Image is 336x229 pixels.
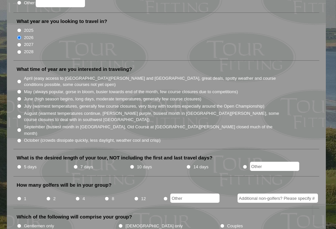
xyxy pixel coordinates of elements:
[112,196,114,202] label: 8
[137,164,152,170] label: 10 days
[53,196,55,202] label: 2
[24,34,33,41] label: 2026
[24,89,238,95] label: May (always popular, gorse in bloom, busier towards end of the month, few course closures due to ...
[141,196,146,202] label: 12
[17,182,112,188] label: How many golfers will be in your group?
[24,96,201,102] label: June (high season begins, long days, moderate temperatures, generally few course closures)
[17,66,132,73] label: What time of year are you interested in traveling?
[17,155,213,161] label: What is the desired length of your tour, NOT including the first and last travel days?
[17,214,132,220] label: Which of the following will comprise your group?
[82,196,85,202] label: 4
[24,196,26,202] label: 1
[24,75,283,88] label: April (easy access to [GEOGRAPHIC_DATA][PERSON_NAME] and [GEOGRAPHIC_DATA], great deals, spotty w...
[238,194,318,203] input: Additional non-golfers? Please specify #
[80,164,93,170] label: 7 days
[250,162,299,171] input: Other
[24,110,283,123] label: August (warmest temperatures continue, [PERSON_NAME] purple, busiest month in [GEOGRAPHIC_DATA][P...
[24,164,37,170] label: 5 days
[193,164,208,170] label: 14 days
[17,18,107,25] label: What year are you looking to travel in?
[170,194,220,203] input: Other
[24,27,33,34] label: 2025
[24,103,264,110] label: July (warmest temperatures, generally few course closures, very busy with tourists especially aro...
[24,137,161,144] label: October (crowds dissipate quickly, less daylight, weather cool and crisp)
[24,49,33,55] label: 2028
[24,41,33,48] label: 2027
[24,124,283,136] label: September (busiest month in [GEOGRAPHIC_DATA], Old Course at [GEOGRAPHIC_DATA][PERSON_NAME] close...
